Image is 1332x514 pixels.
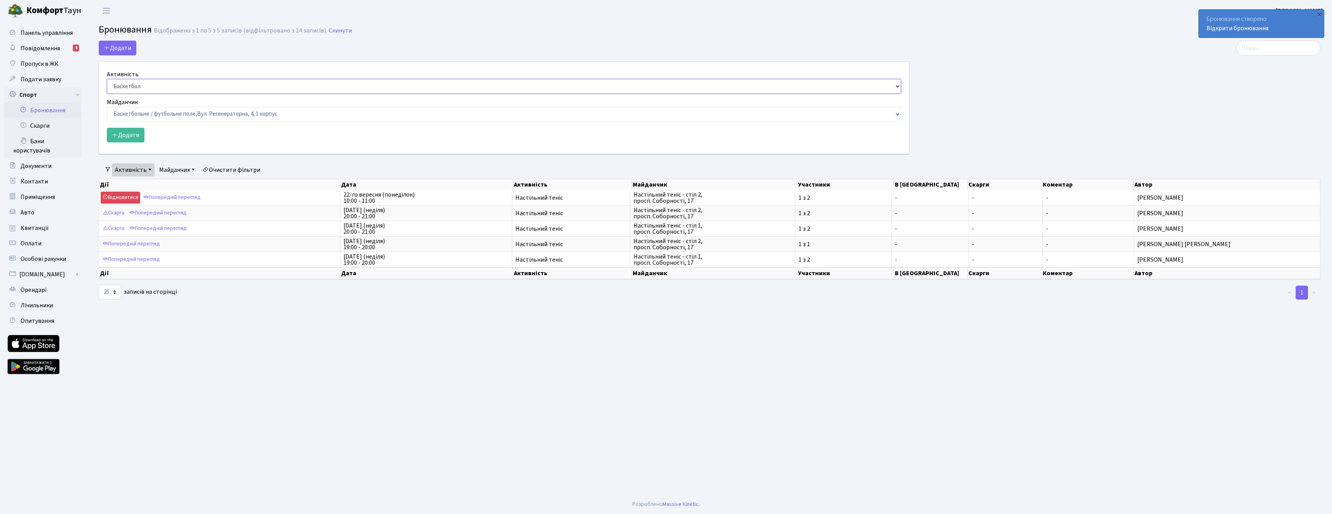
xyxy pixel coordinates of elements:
[895,241,965,247] span: -
[21,301,53,310] span: Лічильники
[968,267,1042,279] th: Скарги
[4,189,81,205] a: Приміщення
[1137,210,1317,216] span: [PERSON_NAME]
[1207,24,1268,33] a: Відкрити бронювання
[21,162,51,170] span: Документи
[895,226,965,232] span: -
[26,4,64,17] b: Комфорт
[343,238,509,250] span: [DATE] (неділя) 19:00 - 20:00
[4,41,81,56] a: Повідомлення4
[1137,241,1317,247] span: [PERSON_NAME] [PERSON_NAME]
[107,70,139,79] label: Активність
[101,238,162,250] a: Попередній перегляд
[107,98,138,107] label: Майданчик
[1315,10,1323,18] div: ×
[894,267,967,279] th: В [GEOGRAPHIC_DATA]
[515,226,627,232] span: Настільний теніс
[99,285,121,300] select: записів на сторінці
[895,210,965,216] span: -
[21,286,46,294] span: Орендарі
[99,23,152,36] span: Бронювання
[154,27,327,34] div: Відображено з 1 по 5 з 5 записів (відфільтровано з 14 записів).
[515,241,627,247] span: Настільний теніс
[8,3,23,19] img: logo.png
[633,192,791,204] span: Настільний теніс - стіл 2, просп. Соборності, 17
[632,267,797,279] th: Майданчик
[894,179,967,190] th: В [GEOGRAPHIC_DATA]
[343,207,509,219] span: [DATE] (неділя) 20:00 - 21:00
[21,255,66,263] span: Особові рахунки
[127,223,189,235] a: Попередній перегляд
[513,267,632,279] th: Активність
[340,179,513,190] th: Дата
[26,4,81,17] span: Таун
[798,195,889,201] span: 1 з 2
[1046,209,1048,218] span: -
[972,226,1039,232] span: -
[101,254,162,266] a: Попередній перегляд
[127,207,189,219] a: Попередній перегляд
[343,223,509,235] span: [DATE] (неділя) 20:00 - 21:00
[21,29,73,37] span: Панель управління
[1137,195,1317,201] span: [PERSON_NAME]
[21,44,60,53] span: Повідомлення
[515,210,627,216] span: Настільний теніс
[798,241,889,247] span: 1 з 1
[968,179,1042,190] th: Скарги
[329,27,352,34] a: Скинути
[1046,194,1048,202] span: -
[107,128,144,142] button: Додати
[21,317,54,325] span: Опитування
[515,195,627,201] span: Настільний теніс
[21,193,55,201] span: Приміщення
[632,179,797,190] th: Майданчик
[4,236,81,251] a: Оплати
[1134,267,1320,279] th: Автор
[797,179,894,190] th: Участники
[4,205,81,220] a: Авто
[21,177,48,186] span: Контакти
[1137,226,1317,232] span: [PERSON_NAME]
[21,60,58,68] span: Пропуск в ЖК
[4,87,81,103] a: Спорт
[798,257,889,263] span: 1 з 2
[797,267,894,279] th: Участники
[101,207,126,219] a: Скарга
[101,192,140,204] a: Відмовитися
[633,223,791,235] span: Настільний теніс - стіл 1, просп. Соборності, 17
[633,238,791,250] span: Настільний теніс - стіл 2, просп. Соборності, 17
[4,313,81,329] a: Опитування
[4,267,81,282] a: [DOMAIN_NAME]
[515,257,627,263] span: Настільний теніс
[99,285,177,300] label: записів на сторінці
[1276,6,1323,15] a: [PERSON_NAME]
[1046,240,1048,248] span: -
[1137,257,1317,263] span: [PERSON_NAME]
[1134,179,1320,190] th: Автор
[4,220,81,236] a: Квитанції
[99,179,340,190] th: Дії
[972,195,1039,201] span: -
[4,103,81,118] a: Бронювання
[1042,179,1134,190] th: Коментар
[99,41,136,55] button: Додати
[1296,286,1308,300] a: 1
[1236,41,1320,55] input: Пошук...
[1276,7,1323,15] b: [PERSON_NAME]
[972,210,1039,216] span: -
[972,257,1039,263] span: -
[4,56,81,72] a: Пропуск в ЖК
[663,500,699,508] a: Massive Kinetic
[21,75,61,84] span: Подати заявку
[4,72,81,87] a: Подати заявку
[4,251,81,267] a: Особові рахунки
[1199,10,1324,38] div: Бронювання створено
[4,282,81,298] a: Орендарі
[4,298,81,313] a: Лічильники
[101,223,126,235] a: Скарга
[895,195,965,201] span: -
[632,500,700,509] div: Розроблено .
[1042,267,1134,279] th: Коментар
[1046,255,1048,264] span: -
[798,226,889,232] span: 1 з 2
